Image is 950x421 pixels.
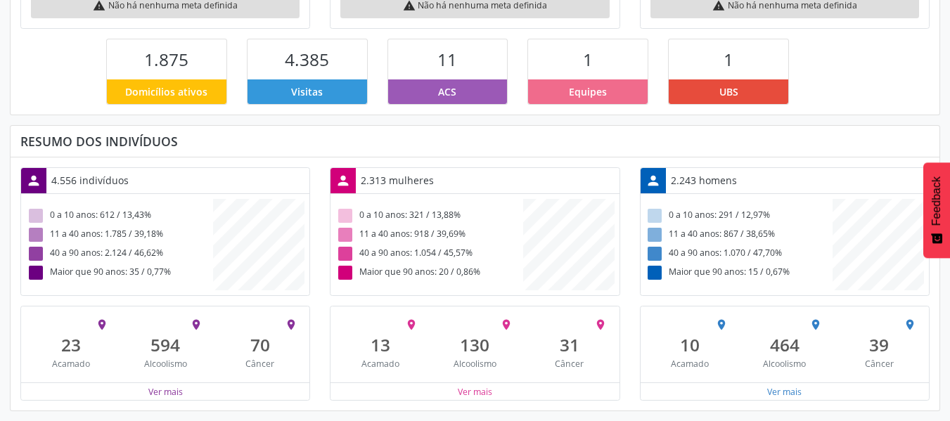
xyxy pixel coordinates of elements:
i: place [285,318,297,331]
button: Ver mais [457,385,493,399]
div: Alcoolismo [128,358,203,370]
i: place [96,318,108,331]
div: 464 [747,335,822,355]
div: Alcoolismo [437,358,512,370]
div: 70 [222,335,297,355]
i: person [646,173,661,188]
div: 40 a 90 anos: 2.124 / 46,62% [26,245,213,264]
span: Visitas [291,84,323,99]
span: 11 [437,48,457,71]
div: Câncer [222,358,297,370]
div: 11 a 40 anos: 1.785 / 39,18% [26,226,213,245]
button: Ver mais [766,385,802,399]
div: 0 a 10 anos: 321 / 13,88% [335,207,522,226]
div: Maior que 90 anos: 15 / 0,67% [646,264,833,283]
i: place [809,318,822,331]
div: Câncer [532,358,607,370]
div: Acamado [653,358,727,370]
div: 13 [343,335,418,355]
span: 1.875 [144,48,188,71]
div: 40 a 90 anos: 1.070 / 47,70% [646,245,833,264]
div: 40 a 90 anos: 1.054 / 45,57% [335,245,522,264]
span: 1 [724,48,733,71]
div: 594 [128,335,203,355]
div: 11 a 40 anos: 867 / 38,65% [646,226,833,245]
span: ACS [438,84,456,99]
i: place [190,318,203,331]
span: 1 [583,48,593,71]
div: Acamado [343,358,418,370]
div: 39 [842,335,916,355]
div: 4.556 indivíduos [46,168,134,193]
i: place [715,318,728,331]
span: UBS [719,84,738,99]
span: Domicílios ativos [125,84,207,99]
div: 2.313 mulheres [356,168,439,193]
div: Maior que 90 anos: 20 / 0,86% [335,264,522,283]
div: Câncer [842,358,916,370]
i: place [405,318,418,331]
div: Alcoolismo [747,358,822,370]
button: Ver mais [148,385,184,399]
i: person [26,173,41,188]
div: 11 a 40 anos: 918 / 39,69% [335,226,522,245]
div: 0 a 10 anos: 291 / 12,97% [646,207,833,226]
div: 31 [532,335,607,355]
div: 10 [653,335,727,355]
i: person [335,173,351,188]
i: place [594,318,607,331]
i: place [500,318,513,331]
div: Resumo dos indivíduos [20,134,930,149]
span: 4.385 [285,48,329,71]
div: 2.243 homens [666,168,742,193]
div: 0 a 10 anos: 612 / 13,43% [26,207,213,226]
div: Maior que 90 anos: 35 / 0,77% [26,264,213,283]
span: Feedback [930,176,943,226]
div: Acamado [34,358,108,370]
div: 23 [34,335,108,355]
button: Feedback - Mostrar pesquisa [923,162,950,258]
i: place [904,318,916,331]
div: 130 [437,335,512,355]
span: Equipes [569,84,607,99]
